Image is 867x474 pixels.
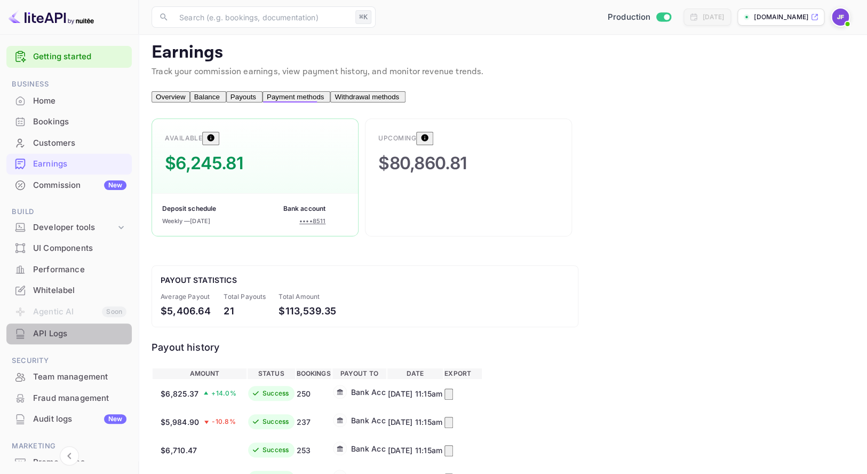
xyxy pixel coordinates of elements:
div: Team management [33,371,126,383]
div: $6,825.37 [161,388,198,399]
div: •••• 8511 [299,217,325,226]
span: -10.8 % [212,417,236,426]
div: Fraud management [6,388,132,409]
div: Success [263,389,289,398]
div: Deposit schedule [162,204,216,214]
a: UI Components [6,238,132,258]
div: Average Payout [161,292,211,302]
div: UI Components [6,238,132,259]
div: $113,539.35 [279,304,336,318]
div: Payout Statistics [161,274,569,286]
a: Getting started [33,51,126,63]
div: Team management [6,367,132,388]
input: Search (e.g. bookings, documentation) [173,6,351,28]
div: Bank Acc [351,386,386,398]
div: Promo codes [33,456,126,469]
div: API Logs [33,328,126,340]
div: Home [33,95,126,107]
button: Collapse navigation [60,446,79,465]
div: Earnings [6,154,132,175]
div: Whitelabel [33,285,126,297]
span: Payouts [230,93,256,101]
span: Security [6,355,132,367]
div: 21 [224,304,266,318]
div: 237 [297,416,331,428]
div: Audit logs [33,413,126,425]
div: Getting started [6,46,132,68]
div: Total Payouts [224,292,266,302]
div: API Logs [6,323,132,344]
span: Build [6,206,132,218]
div: Bookings [6,112,132,132]
div: Bank Acc [351,443,386,454]
div: CommissionNew [6,175,132,196]
div: Developer tools [33,222,116,234]
div: Customers [33,137,126,149]
div: Developer tools [6,218,132,237]
div: [DATE] [702,12,724,22]
div: Bank Acc [351,415,386,426]
th: Export [444,368,482,379]
div: Whitelabel [6,280,132,301]
th: Date [387,368,443,379]
a: Customers [6,133,132,153]
div: Commission [33,179,126,192]
span: Balance [194,93,220,101]
div: Total Amount [279,292,336,302]
a: Audit logsNew [6,409,132,429]
a: Performance [6,259,132,279]
div: Weekly — [DATE] [162,217,210,226]
div: 253 [297,445,331,456]
a: Home [6,91,132,110]
div: [DATE] 11:15am [388,388,443,399]
div: UI Components [33,242,126,255]
span: Production [608,11,651,23]
span: Overview [156,93,186,101]
span: + 14.0 % [211,389,236,398]
div: Earnings [33,158,126,170]
div: Success [263,445,289,455]
a: Whitelabel [6,280,132,300]
div: Bank account [283,204,325,214]
div: ⌘K [355,10,371,24]
div: Switch to Sandbox mode [603,11,675,23]
a: Earnings [6,154,132,173]
span: Marketing [6,440,132,452]
button: This is the amount of commission earned for bookings that have not been finalized. After guest ch... [416,132,433,145]
th: Status [248,368,295,379]
div: Performance [33,264,126,276]
th: Payout to [332,368,386,379]
div: [DATE] 11:15am [388,445,443,456]
div: scrollable auto tabs example [152,91,405,102]
div: 250 [297,388,331,399]
p: Track your commission earnings, view payment history, and monitor revenue trends. [152,66,854,78]
img: Jenny Frimer [832,9,849,26]
button: This is the amount of confirmed commission that will be paid to you on the next scheduled deposit [202,132,219,145]
div: [DATE] 11:15am [388,416,443,428]
div: Home [6,91,132,112]
div: $5,984.90 [161,416,199,428]
div: $6,245.81 [165,151,243,176]
a: API Logs [6,323,132,343]
a: Fraud management [6,388,132,408]
div: Customers [6,133,132,154]
div: Available [165,133,202,143]
img: LiteAPI logo [9,9,94,26]
div: $5,406.64 [161,304,211,318]
p: Earnings [152,42,854,64]
div: Fraud management [33,392,126,405]
span: Withdrawal methods [335,93,399,101]
div: $6,710.47 [161,445,197,456]
div: Bookings [33,116,126,128]
a: Bookings [6,112,132,131]
th: Amount [153,368,246,379]
div: Payout history [152,340,578,354]
div: New [104,180,126,190]
th: Bookings [296,368,331,379]
a: CommissionNew [6,175,132,195]
div: New [104,414,126,424]
span: Business [6,78,132,90]
div: Performance [6,259,132,280]
p: [DOMAIN_NAME] [754,12,808,22]
a: Promo codes [6,452,132,472]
